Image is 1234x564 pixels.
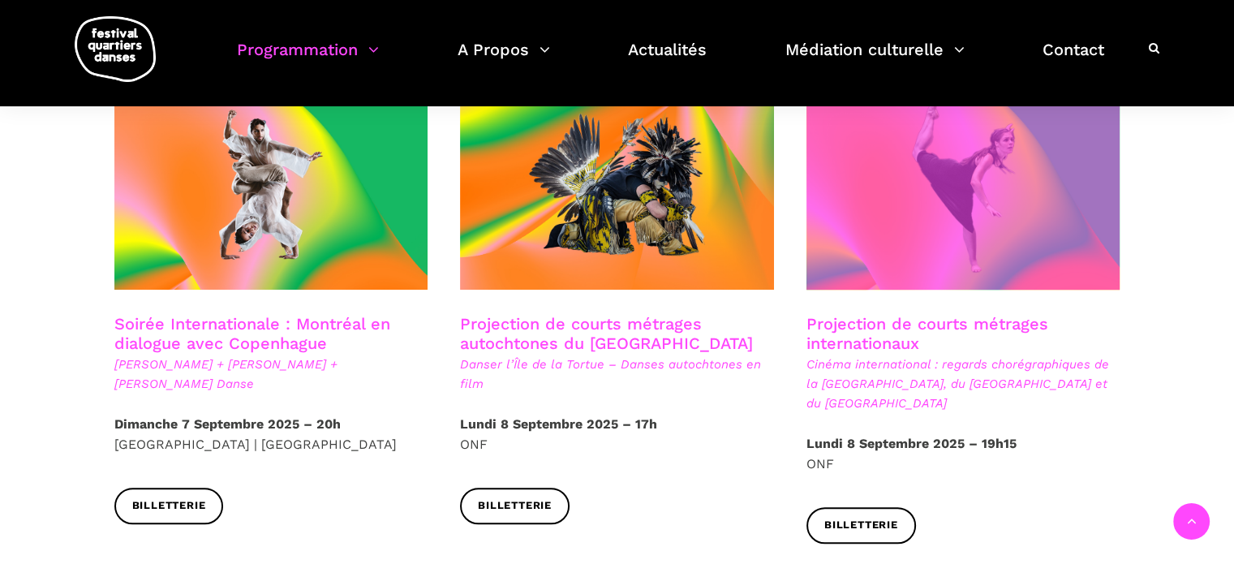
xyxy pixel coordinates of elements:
[806,507,916,544] a: Billetterie
[460,488,570,524] a: Billetterie
[114,414,428,455] p: [GEOGRAPHIC_DATA] | [GEOGRAPHIC_DATA]
[114,314,390,353] a: Soirée Internationale : Montréal en dialogue avec Copenhague
[460,355,774,394] span: Danser l’Île de la Tortue – Danses autochtones en film
[460,416,657,432] strong: Lundi 8 Septembre 2025 – 17h
[75,16,156,82] img: logo-fqd-med
[132,497,206,514] span: Billetterie
[458,36,550,84] a: A Propos
[478,497,552,514] span: Billetterie
[806,314,1120,355] h3: Projection de courts métrages internationaux
[824,517,898,534] span: Billetterie
[237,36,379,84] a: Programmation
[806,355,1120,413] span: Cinéma international : regards chorégraphiques de la [GEOGRAPHIC_DATA], du [GEOGRAPHIC_DATA] et d...
[460,314,774,355] h3: Projection de courts métrages autochtones du [GEOGRAPHIC_DATA]
[114,355,428,394] span: [PERSON_NAME] + [PERSON_NAME] + [PERSON_NAME] Danse
[806,433,1120,475] p: ONF
[114,488,224,524] a: Billetterie
[628,36,707,84] a: Actualités
[806,436,1017,451] strong: Lundi 8 Septembre 2025 – 19h15
[1043,36,1104,84] a: Contact
[460,414,774,455] p: ONF
[114,416,341,432] strong: Dimanche 7 Septembre 2025 – 20h
[785,36,965,84] a: Médiation culturelle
